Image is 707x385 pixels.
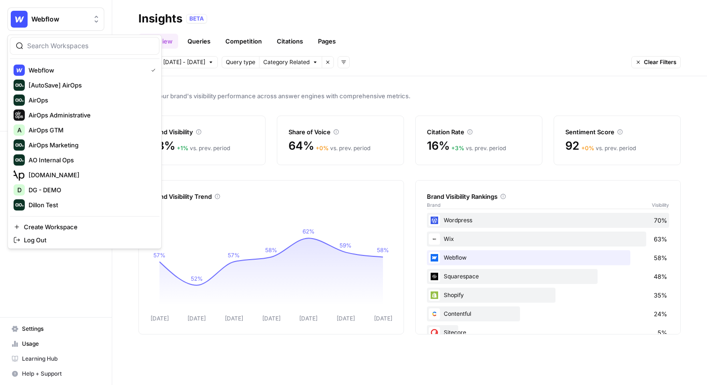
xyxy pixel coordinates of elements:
span: Dillon Test [29,200,152,210]
span: AirOps GTM [29,125,152,135]
img: Apollo.io Logo [14,169,25,181]
span: Clear Filters [644,58,677,66]
div: Webflow [427,250,669,265]
tspan: 58% [265,247,277,254]
span: Create Workspace [24,222,152,232]
div: Contentful [427,306,669,321]
div: Citation Rate [427,127,531,137]
span: 58% [150,138,175,153]
div: vs. prev. period [581,144,636,153]
span: + 0 % [316,145,329,152]
div: Shopify [427,288,669,303]
span: Log Out [24,235,152,245]
img: 2ud796hvc3gw7qwjscn75txc5abr [429,308,440,320]
span: DG - DEMO [29,185,152,195]
div: Sitecore [427,325,669,340]
tspan: 52% [191,275,203,282]
span: Webflow [31,15,88,24]
span: [DATE] - [DATE] [163,58,205,66]
tspan: [DATE] [299,315,317,322]
div: vs. prev. period [451,144,506,153]
img: nkwbr8leobsn7sltvelb09papgu0 [429,327,440,338]
tspan: 57% [228,252,240,259]
span: AO Internal Ops [29,155,152,165]
span: AirOps Marketing [29,140,152,150]
span: + 1 % [177,145,188,152]
div: Wordpress [427,213,669,228]
span: Brand [427,201,440,209]
button: Workspace: Webflow [7,7,104,31]
span: Query type [226,58,255,66]
a: Usage [7,336,104,351]
span: 24% [654,309,667,319]
tspan: [DATE] [151,315,169,322]
span: 70% [654,216,667,225]
img: AirOps Administrative Logo [14,109,25,121]
tspan: [DATE] [262,315,281,322]
span: 64% [289,138,314,153]
a: Log Out [10,233,159,247]
img: AirOps Marketing Logo [14,139,25,151]
span: Help + Support [22,370,100,378]
div: Wix [427,232,669,247]
div: Sentiment Score [565,127,669,137]
span: Track your brand's visibility performance across answer engines with comprehensive metrics. [138,91,681,101]
span: AirOps Administrative [29,110,152,120]
tspan: [DATE] [188,315,206,322]
div: Share of Voice [289,127,392,137]
span: Settings [22,325,100,333]
span: 35% [654,291,667,300]
img: i4x52ilb2nzb0yhdjpwfqj6p8htt [429,233,440,245]
span: [AutoSave] AirOps [29,80,152,90]
span: + 0 % [581,145,594,152]
span: 48% [654,272,667,281]
span: + 3 % [451,145,464,152]
button: [DATE] - [DATE] [159,56,218,68]
button: Clear Filters [631,56,681,68]
span: Webflow [29,65,144,75]
div: Brand Visibility Rankings [427,192,669,201]
button: Help + Support [7,366,104,381]
div: Workspace: Webflow [7,35,162,249]
img: Dillon Test Logo [14,199,25,211]
div: Insights [138,11,182,26]
tspan: [DATE] [225,315,243,322]
span: D [17,185,22,195]
div: Brand Visibility [150,127,254,137]
input: Search Workspaces [27,41,153,51]
div: BETA [186,14,207,23]
a: Citations [271,34,309,49]
tspan: [DATE] [337,315,355,322]
span: 58% [654,253,667,262]
span: Learning Hub [22,355,100,363]
span: Category Related [263,58,310,66]
span: [DOMAIN_NAME] [29,170,152,180]
div: Squarespace [427,269,669,284]
span: 16% [427,138,449,153]
img: onsbemoa9sjln5gpq3z6gl4wfdvr [429,271,440,282]
tspan: 59% [339,242,352,249]
tspan: 58% [377,247,389,254]
span: Visibility [652,201,669,209]
a: Competition [220,34,267,49]
span: 92 [565,138,579,153]
div: Brand Visibility Trend [150,192,392,201]
img: Webflow Logo [11,11,28,28]
button: Category Related [259,56,322,68]
img: wrtrwb713zz0l631c70900pxqvqh [429,290,440,301]
img: a1pu3e9a4sjoov2n4mw66knzy8l8 [429,252,440,263]
div: vs. prev. period [316,144,370,153]
span: 5% [657,328,667,337]
a: Settings [7,321,104,336]
a: Create Workspace [10,220,159,233]
tspan: 57% [153,252,166,259]
span: 63% [654,234,667,244]
tspan: [DATE] [374,315,392,322]
img: 22xsrp1vvxnaoilgdb3s3rw3scik [429,215,440,226]
img: Webflow Logo [14,65,25,76]
span: Usage [22,340,100,348]
img: AirOps Logo [14,94,25,106]
span: AirOps [29,95,152,105]
a: Queries [182,34,216,49]
tspan: 62% [303,228,315,235]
